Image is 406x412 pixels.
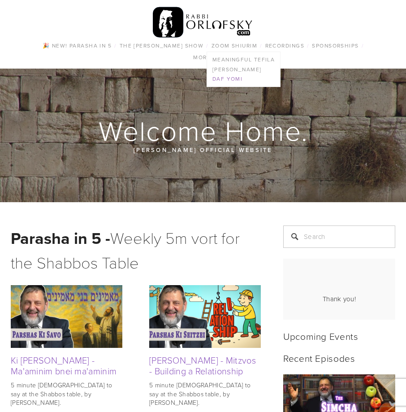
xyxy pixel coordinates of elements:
[11,116,396,145] h1: Welcome Home.
[283,352,395,364] h2: Recent Episodes
[11,226,261,274] h1: Weekly 5m vort for the Shabbos Table
[263,40,307,52] a: Recordings
[49,145,357,155] p: [PERSON_NAME] official website
[117,40,207,52] a: The [PERSON_NAME] Show
[149,285,261,348] img: Ki Seitzei - Mitzvos - Building a Relationship
[260,42,262,49] span: /
[207,55,280,65] a: Meaningful Tefila
[114,42,117,49] span: /
[153,5,253,40] img: RabbiOrlofsky.com
[11,381,122,407] p: 5 minute [DEMOGRAPHIC_DATA] to say at the Shabbos table, by [PERSON_NAME].
[307,42,309,49] span: /
[362,42,364,49] span: /
[11,226,110,250] strong: Parasha in 5 -
[149,354,256,377] a: [PERSON_NAME] - Mitzvos - Building a Relationship
[206,42,208,49] span: /
[149,381,261,407] p: 5 minute [DEMOGRAPHIC_DATA] to say at the Shabbos table, by [PERSON_NAME].
[207,74,280,84] a: Daf Yomi
[209,40,260,52] a: Zoom Shiurim
[40,40,114,52] a: 🎉 NEW! Parasha in 5
[291,294,388,304] div: Thank you!
[207,65,280,74] a: [PERSON_NAME]
[283,226,395,248] input: Search
[283,330,395,342] h2: Upcoming Events
[11,285,122,348] img: Ki Savo - Ma'aminim bnei ma'aminim
[11,354,117,377] a: Ki [PERSON_NAME] - Ma'aminim bnei ma'aminim
[309,40,361,52] a: Sponsorships
[190,52,213,63] a: More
